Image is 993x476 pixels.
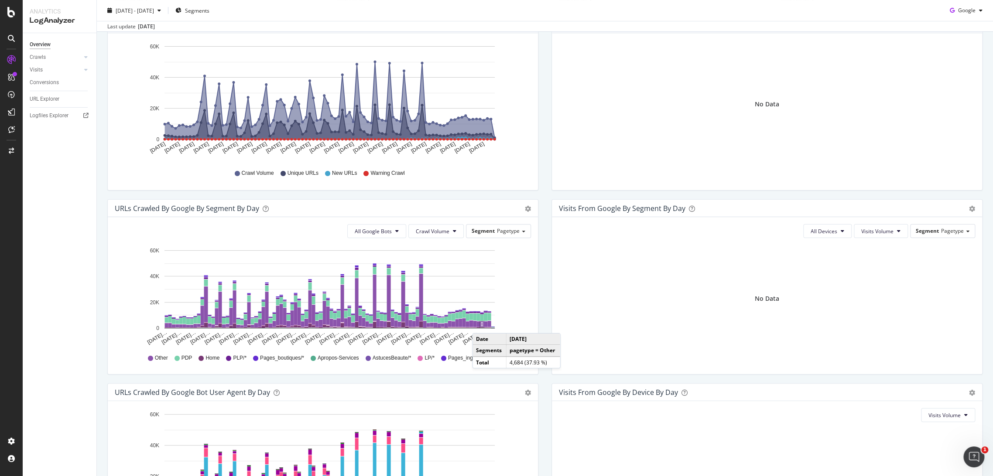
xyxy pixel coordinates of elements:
div: Logfiles Explorer [30,111,68,120]
text: [DATE] [381,141,398,154]
div: gear [969,206,975,212]
text: [DATE] [250,141,268,154]
text: [DATE] [279,141,297,154]
svg: A chart. [115,245,527,346]
span: Pagetype [497,227,520,235]
a: URL Explorer [30,95,90,104]
text: [DATE] [395,141,413,154]
button: Google [946,3,986,17]
span: Visits Volume [861,228,894,235]
div: URL Explorer [30,95,59,104]
div: gear [525,390,531,396]
div: gear [969,390,975,396]
div: Crawls [30,53,46,62]
text: 40K [150,442,159,449]
div: [DATE] [138,23,155,31]
text: [DATE] [337,141,355,154]
span: [DATE] - [DATE] [116,7,154,14]
div: Overview [30,40,51,49]
text: 0 [156,325,159,331]
button: All Devices [803,224,852,238]
a: Logfiles Explorer [30,111,90,120]
text: 20K [150,105,159,112]
span: All Devices [811,228,837,235]
text: [DATE] [149,141,166,154]
text: [DATE] [192,141,210,154]
span: Unique URLs [288,170,318,177]
button: Crawl Volume [408,224,464,238]
span: Segments [185,7,209,14]
span: New URLs [332,170,357,177]
text: 60K [150,248,159,254]
div: No Data [755,294,779,303]
text: [DATE] [352,141,370,154]
td: Date [473,333,507,345]
a: Crawls [30,53,82,62]
text: [DATE] [236,141,253,154]
div: Visits From Google By Device By Day [559,388,678,397]
span: 1 [981,446,988,453]
span: Segment [916,227,939,235]
span: Visits Volume [928,411,961,419]
a: Visits [30,65,82,75]
text: [DATE] [222,141,239,154]
button: Visits Volume [854,224,908,238]
text: 0 [156,136,159,143]
text: [DATE] [294,141,312,154]
text: [DATE] [410,141,428,154]
td: Total [473,356,507,367]
span: Pagetype [941,227,964,235]
button: [DATE] - [DATE] [104,3,164,17]
span: PLP/* [233,354,247,362]
button: All Google Bots [347,224,406,238]
span: Warning Crawl [370,170,404,177]
span: Apropos-Services [318,354,359,362]
button: Segments [172,3,213,17]
td: Segments [473,345,507,357]
text: [DATE] [425,141,442,154]
text: [DATE] [207,141,224,154]
text: [DATE] [308,141,326,154]
div: No Data [755,100,779,109]
div: URLs Crawled by Google bot User Agent By Day [115,388,270,397]
span: Other [155,354,168,362]
span: Google [958,7,976,14]
td: [DATE] [506,333,560,345]
div: Conversions [30,78,59,87]
td: pagetype = Other [506,345,560,357]
div: Visits from Google By Segment By Day [559,204,685,213]
span: AstucesBeaute/* [373,354,411,362]
text: [DATE] [164,141,181,154]
a: Overview [30,40,90,49]
a: Conversions [30,78,90,87]
text: [DATE] [265,141,282,154]
text: [DATE] [468,141,485,154]
div: LogAnalyzer [30,16,89,26]
text: 60K [150,44,159,50]
span: Pages_boutiques/* [260,354,304,362]
text: [DATE] [178,141,195,154]
span: Pages_ingredients [448,354,491,362]
span: All Google Bots [355,228,392,235]
span: Segment [472,227,495,235]
button: Visits Volume [921,408,975,422]
span: Crawl Volume [416,228,449,235]
text: 40K [150,273,159,279]
text: 20K [150,299,159,306]
div: Last update [107,23,155,31]
text: [DATE] [323,141,340,154]
text: 40K [150,75,159,81]
div: A chart. [115,40,527,161]
text: 60K [150,411,159,418]
text: [DATE] [453,141,471,154]
span: PDP [181,354,192,362]
div: URLs Crawled by Google By Segment By Day [115,204,259,213]
text: [DATE] [366,141,384,154]
span: Home [205,354,219,362]
span: Crawl Volume [241,170,274,177]
div: gear [525,206,531,212]
td: 4,684 (37.93 %) [506,356,560,367]
text: [DATE] [439,141,456,154]
div: Visits [30,65,43,75]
